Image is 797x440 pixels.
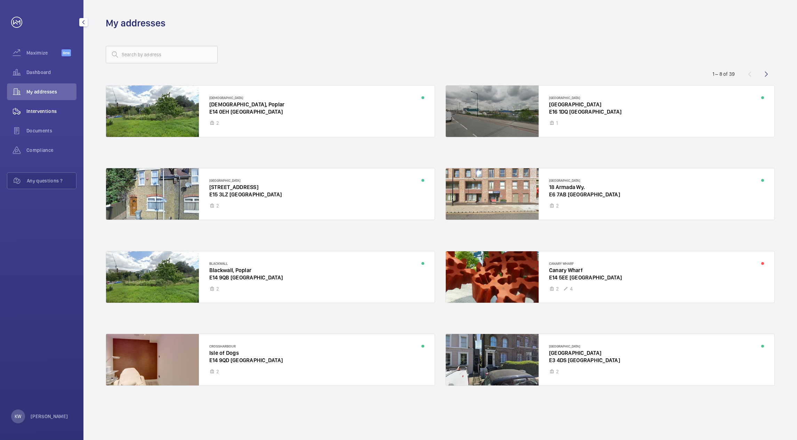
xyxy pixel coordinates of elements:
[31,413,68,420] p: [PERSON_NAME]
[26,127,77,134] span: Documents
[26,108,77,115] span: Interventions
[15,413,21,420] p: KW
[26,69,77,76] span: Dashboard
[26,147,77,154] span: Compliance
[713,71,735,78] div: 1 – 8 of 39
[26,88,77,95] span: My addresses
[26,49,62,56] span: Maximize
[27,177,76,184] span: Any questions ?
[62,49,71,56] span: Beta
[106,17,166,30] h1: My addresses
[106,46,218,63] input: Search by address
